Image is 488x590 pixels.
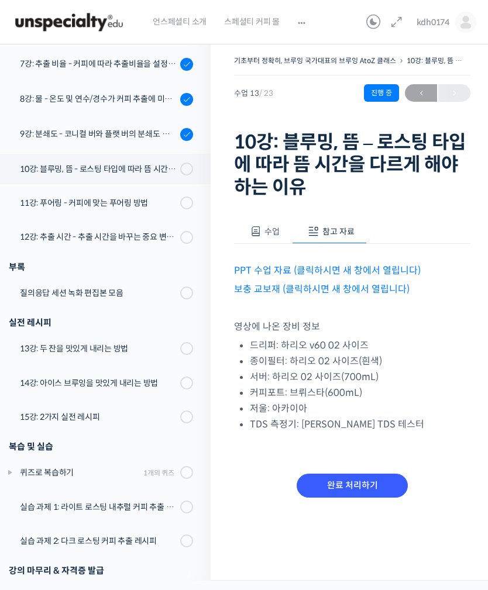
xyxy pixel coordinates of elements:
[20,57,177,70] div: 7강: 추출 비율 - 커피에 따라 추출비율을 설정하는 방법
[9,563,193,578] div: 강의 마무리 & 자격증 발급
[20,127,177,140] div: 9강: 분쇄도 - 코니컬 버와 플랫 버의 분쇄도 차이는 왜 추출 결과물에 영향을 미치는가
[9,315,193,330] div: 실전 레시피
[77,371,151,400] a: 대화
[20,466,140,479] div: 퀴즈로 복습하기
[250,337,470,353] li: 드리퍼: 하리오 v60 02 사이즈
[405,85,437,101] span: ←
[234,89,273,97] span: 수업 13
[20,92,177,105] div: 8강: 물 - 온도 및 연수/경수가 커피 추출에 미치는 영향
[250,401,470,416] li: 저울: 아카이아
[20,501,177,513] div: 실습 과제 1: 라이트 로스팅 내추럴 커피 추출 레시피
[259,88,273,98] span: / 23
[20,342,177,355] div: 13강: 두 잔을 맛있게 내리는 방법
[322,226,355,237] span: 참고 자료
[250,353,470,369] li: 종이필터: 하리오 02 사이즈(흰색)
[20,163,177,175] div: 10강: 블루밍, 뜸 - 로스팅 타입에 따라 뜸 시간을 다르게 해야 하는 이유
[20,534,177,547] div: 실습 과제 2: 다크 로스팅 커피 추출 레시피
[364,84,399,102] div: 진행 중
[151,371,225,400] a: 설정
[234,319,470,334] p: 영상에 나온 장비 정보
[143,467,174,478] div: 1개의 퀴즈
[234,264,421,277] a: PPT 수업 자료 (클릭하시면 새 창에서 열립니다)
[234,283,410,295] a: 보충 교보재 (클릭하시면 새 창에서 열립니다)
[20,196,177,209] div: 11강: 푸어링 - 커피에 맞는 푸어링 방법
[234,56,396,65] a: 기초부터 정확히, 브루잉 국가대표의 브루잉 AtoZ 클래스
[250,416,470,432] li: TDS 측정기: [PERSON_NAME] TDS 테스터
[181,388,195,398] span: 설정
[4,371,77,400] a: 홈
[9,259,193,275] div: 부록
[20,230,177,243] div: 12강: 추출 시간 - 추출 시간을 바꾸는 중요 변수 파헤치기
[297,474,408,498] input: 완료 처리하기
[234,131,470,198] h1: 10강: 블루밍, 뜸 – 로스팅 타입에 따라 뜸 시간을 다르게 해야 하는 이유
[107,389,121,398] span: 대화
[250,385,470,401] li: 커피포트: 브뤼스타(600mL)
[417,17,449,27] span: kdh0174
[250,369,470,385] li: 서버: 하리오 02 사이즈(700mL)
[37,388,44,398] span: 홈
[264,226,280,237] span: 수업
[20,377,177,389] div: 14강: 아이스 브루잉을 맛있게 내리는 방법
[405,84,437,102] a: ←이전
[20,287,177,299] div: 질의응답 세션 녹화 편집본 모음
[20,410,177,423] div: 15강: 2가지 실전 레시피
[9,439,193,454] div: 복습 및 실습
